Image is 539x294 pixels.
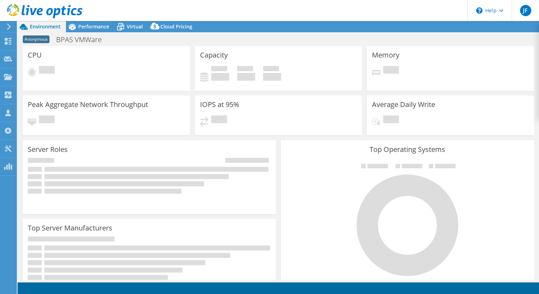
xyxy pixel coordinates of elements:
[372,101,435,108] h3: Average Daily Write
[263,73,281,81] h4: 0 GiB
[30,23,61,30] span: Environment
[286,146,529,153] h3: Top Operating Systems
[39,115,55,125] span: Pending
[160,23,192,30] span: Cloud Pricing
[263,66,279,73] span: Total
[372,51,399,59] h3: Memory
[28,101,148,108] h3: Peak Aggregate Network Throughput
[237,66,253,73] span: Free
[520,5,531,16] span: JF
[127,23,143,30] span: Virtual
[53,36,113,44] h1: BPAS VMWare
[28,224,112,232] h3: Top Server Manufacturers
[23,35,49,43] span: Anonymous
[39,66,55,75] span: Pending
[200,101,239,108] h3: IOPS at 95%
[28,51,42,59] h3: CPU
[383,66,399,75] span: Pending
[383,115,399,125] span: Pending
[237,73,255,81] h4: 0 GiB
[476,7,483,14] svg: \n
[78,23,109,30] span: Performance
[200,51,228,59] h3: Capacity
[211,66,227,73] span: Used
[28,146,68,153] h3: Server Roles
[211,115,227,125] span: Pending
[211,73,229,81] h4: 0 GiB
